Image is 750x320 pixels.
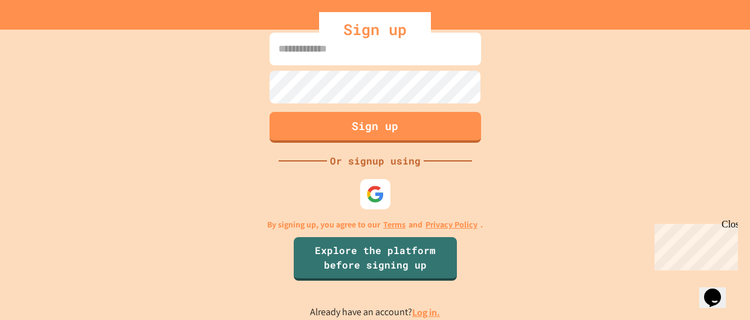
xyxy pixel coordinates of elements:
[310,305,440,320] p: Already have an account?
[383,218,406,231] a: Terms
[267,218,483,231] p: By signing up, you agree to our and .
[366,185,384,203] img: google-icon.svg
[425,218,477,231] a: Privacy Policy
[650,219,738,270] iframe: chat widget
[412,306,440,319] a: Log in.
[294,237,457,281] a: Explore the platform before signing up
[5,5,83,77] div: Chat with us now!Close
[699,272,738,308] iframe: chat widget
[327,154,424,168] div: Or signup using
[270,112,481,143] button: Sign up
[319,12,431,47] div: Sign up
